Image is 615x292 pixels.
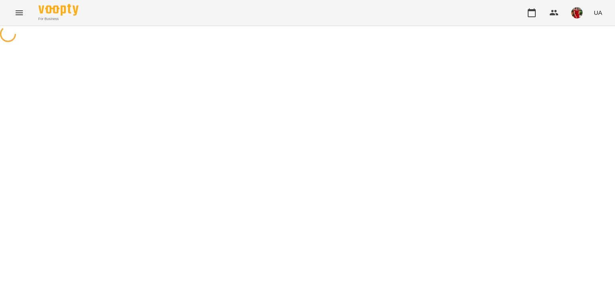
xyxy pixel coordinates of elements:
img: 231207409d8b35f44da8599795c797be.jpg [571,7,583,18]
span: For Business [38,16,78,22]
button: UA [591,5,605,20]
span: UA [594,8,602,17]
img: Voopty Logo [38,4,78,16]
button: Menu [10,3,29,22]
